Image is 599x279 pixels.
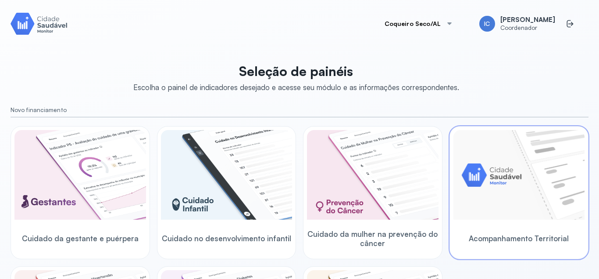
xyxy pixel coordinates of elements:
span: [PERSON_NAME] [500,16,555,24]
span: Cuidado da gestante e puérpera [22,234,139,243]
span: Cuidado da mulher na prevenção do câncer [307,229,439,248]
span: IC [484,20,490,28]
img: woman-cancer-prevention-care.png [307,130,439,220]
img: Logotipo do produto Monitor [11,11,68,36]
small: Novo financiamento [11,106,588,114]
p: Seleção de painéis [133,63,459,79]
img: pregnants.png [14,130,146,220]
span: Coordenador [500,24,555,32]
img: child-development.png [161,130,292,220]
span: Cuidado no desenvolvimento infantil [162,234,291,243]
button: Coqueiro Seco/AL [374,15,464,33]
img: placeholder-module-ilustration.png [453,130,585,220]
span: Acompanhamento Territorial [469,234,569,243]
div: Escolha o painel de indicadores desejado e acesse seu módulo e as informações correspondentes. [133,83,459,92]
